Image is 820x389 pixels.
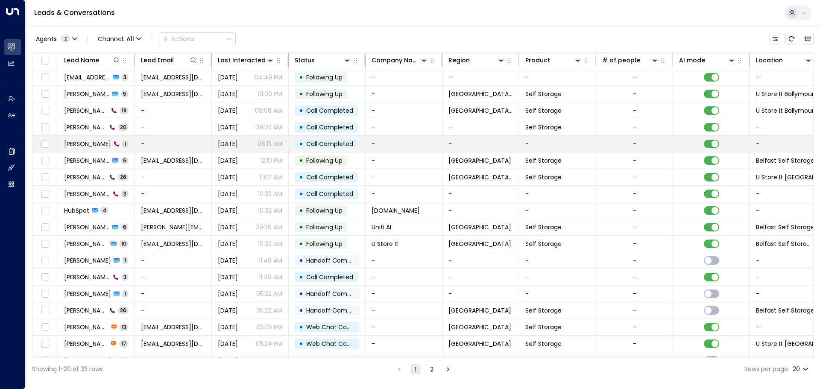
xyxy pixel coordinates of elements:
[442,286,519,302] td: -
[633,173,636,181] div: -
[121,73,129,81] span: 3
[295,55,351,65] div: Status
[256,290,282,298] p: 05:22 AM
[306,356,366,365] span: Handoff Completed
[519,252,596,269] td: -
[118,173,129,181] span: 26
[40,189,50,199] span: Toggle select row
[163,35,194,43] div: Actions
[306,73,343,82] span: Following Up
[141,206,205,215] span: noreply@hubspot.com
[448,223,511,231] span: Belfast
[633,73,636,82] div: -
[122,290,128,297] span: 1
[299,187,303,201] div: •
[306,90,343,98] span: Following Up
[40,239,50,249] span: Toggle select row
[525,55,550,65] div: Product
[306,323,372,331] span: Web Chat Completed
[64,290,111,298] span: Donna
[218,339,238,348] span: Sep 03, 2025
[135,169,212,185] td: -
[256,356,282,365] p: 05:30 AM
[306,190,353,198] span: Call Completed
[64,206,89,215] span: HubSpot
[40,255,50,266] span: Toggle select row
[442,269,519,285] td: -
[218,90,238,98] span: Yesterday
[633,356,636,365] div: -
[32,365,103,374] div: Showing 1-20 of 33 rows
[94,33,145,45] span: Channel:
[64,106,108,115] span: Emma
[448,55,505,65] div: Region
[135,186,212,202] td: -
[519,286,596,302] td: -
[135,352,212,369] td: -
[366,136,442,152] td: -
[366,286,442,302] td: -
[756,240,814,248] span: Belfast Self Storage
[64,55,99,65] div: Lead Name
[218,256,238,265] span: Sep 11, 2025
[64,173,107,181] span: Maria
[218,106,238,115] span: Yesterday
[448,106,513,115] span: Dublin 12
[306,173,353,181] span: Call Completed
[135,136,212,152] td: -
[448,240,511,248] span: Belfast
[633,323,636,331] div: -
[259,256,282,265] p: 11:49 AM
[255,106,282,115] p: 09:08 AM
[448,339,511,348] span: Galway
[372,223,391,231] span: Uniti AI
[40,222,50,233] span: Toggle select row
[218,140,238,148] span: Yesterday
[602,55,640,65] div: # of people
[64,223,110,231] span: Kerric Knowles
[299,153,303,168] div: •
[257,323,282,331] p: 05:25 PM
[299,203,303,218] div: •
[366,352,442,369] td: -
[258,206,282,215] p: 10:32 AM
[442,202,519,219] td: -
[141,90,205,98] span: rayan.habbab@gmail.com
[366,252,442,269] td: -
[366,119,442,135] td: -
[122,357,128,364] span: 1
[525,323,562,331] span: Self Storage
[366,319,442,335] td: -
[64,306,107,315] span: Donna
[744,365,789,374] label: Rows per page:
[633,306,636,315] div: -
[299,237,303,251] div: •
[260,156,282,165] p: 12:10 PM
[448,156,511,165] span: Belfast
[802,33,814,45] button: Archived Leads
[442,119,519,135] td: -
[218,290,238,298] span: Sep 09, 2025
[295,55,315,65] div: Status
[525,339,562,348] span: Self Storage
[366,302,442,319] td: -
[442,352,519,369] td: -
[64,190,110,198] span: Maria
[633,273,636,281] div: -
[442,69,519,85] td: -
[633,90,636,98] div: -
[785,33,797,45] span: Refresh
[299,70,303,85] div: •
[366,186,442,202] td: -
[427,364,437,374] button: Go to page 2
[258,240,282,248] p: 10:32 AM
[64,273,110,281] span: Eric Tessing
[64,90,110,98] span: Rayan Habbab
[299,87,303,101] div: •
[443,364,453,374] button: Go to next page
[306,206,343,215] span: Following Up
[122,140,128,147] span: 1
[218,273,238,281] span: Sep 11, 2025
[633,206,636,215] div: -
[448,55,470,65] div: Region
